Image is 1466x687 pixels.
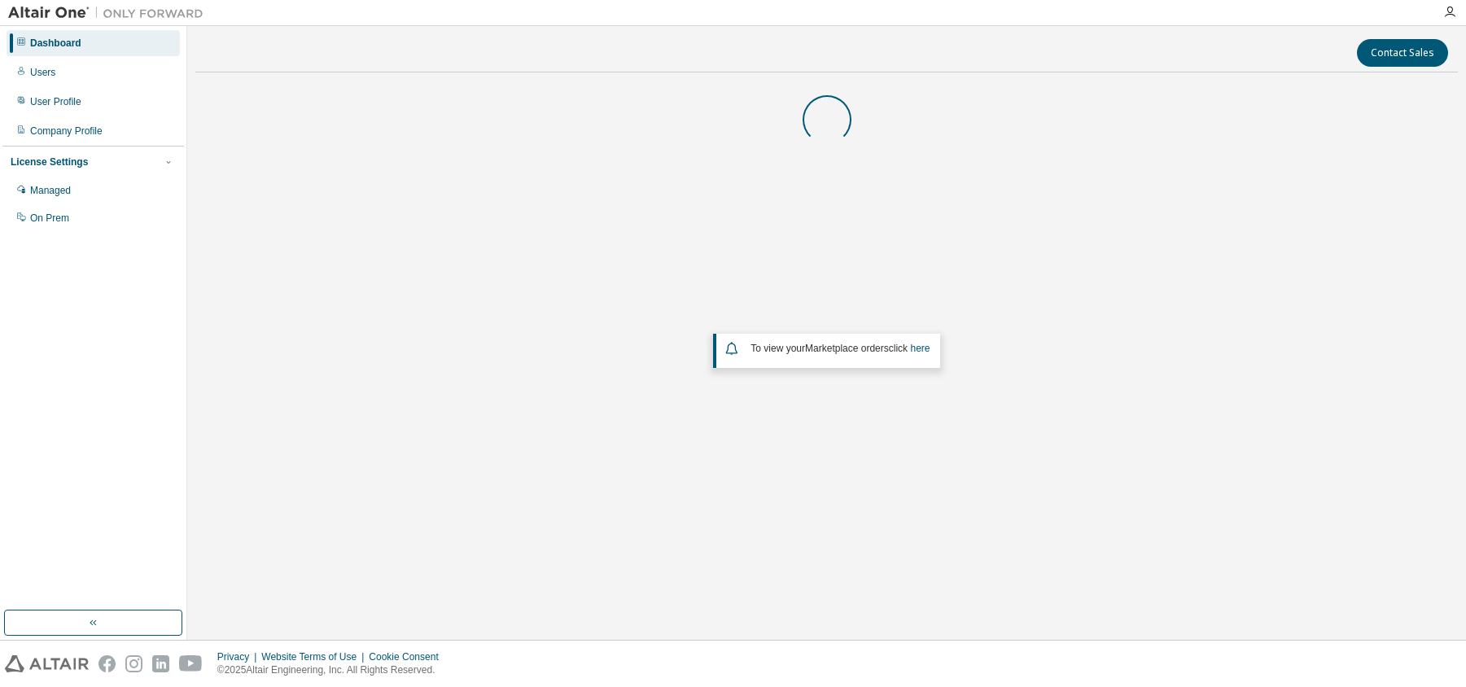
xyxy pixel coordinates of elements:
img: linkedin.svg [152,655,169,672]
div: Privacy [217,650,261,663]
button: Contact Sales [1357,39,1448,67]
img: facebook.svg [98,655,116,672]
img: youtube.svg [179,655,203,672]
div: Users [30,66,55,79]
span: To view your click [751,343,930,354]
img: instagram.svg [125,655,142,672]
div: Dashboard [30,37,81,50]
p: © 2025 Altair Engineering, Inc. All Rights Reserved. [217,663,449,677]
div: License Settings [11,155,88,168]
div: User Profile [30,95,81,108]
div: Cookie Consent [369,650,448,663]
a: here [910,343,930,354]
img: Altair One [8,5,212,21]
em: Marketplace orders [805,343,889,354]
div: Company Profile [30,125,103,138]
div: Website Terms of Use [261,650,369,663]
img: altair_logo.svg [5,655,89,672]
div: Managed [30,184,71,197]
div: On Prem [30,212,69,225]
